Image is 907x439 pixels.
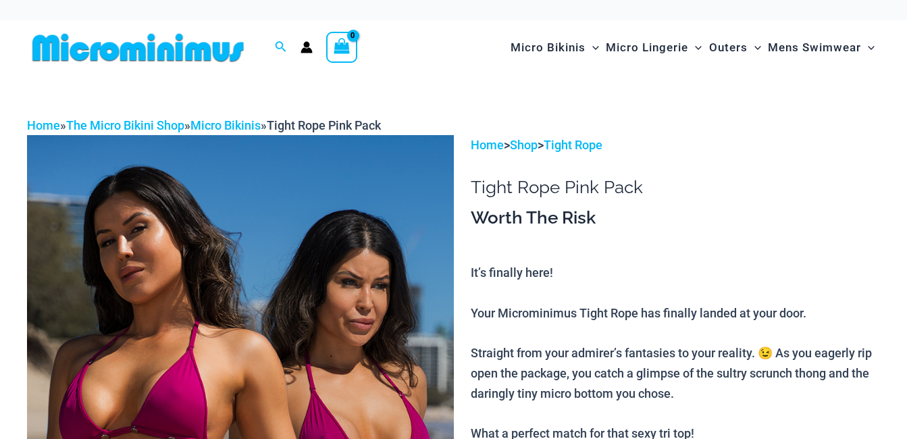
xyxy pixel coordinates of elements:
a: Search icon link [275,39,287,56]
a: Micro Bikinis [190,118,261,132]
a: Shop [510,138,538,152]
a: Mens SwimwearMenu ToggleMenu Toggle [765,27,878,68]
a: Account icon link [301,41,313,53]
a: Home [471,138,504,152]
span: Menu Toggle [586,30,599,65]
span: Menu Toggle [861,30,875,65]
img: MM SHOP LOGO FLAT [27,32,249,63]
span: Micro Lingerie [606,30,688,65]
a: The Micro Bikini Shop [66,118,184,132]
a: View Shopping Cart, empty [326,32,357,63]
span: Menu Toggle [748,30,761,65]
span: Micro Bikinis [511,30,586,65]
span: » » » [27,118,381,132]
span: Mens Swimwear [768,30,861,65]
h1: Tight Rope Pink Pack [471,177,880,198]
h3: Worth The Risk [471,207,880,230]
span: Outers [709,30,748,65]
span: Tight Rope Pink Pack [267,118,381,132]
a: OutersMenu ToggleMenu Toggle [706,27,765,68]
p: > > [471,135,880,155]
a: Micro LingerieMenu ToggleMenu Toggle [602,27,705,68]
a: Home [27,118,60,132]
span: Menu Toggle [688,30,702,65]
a: Micro BikinisMenu ToggleMenu Toggle [507,27,602,68]
a: Tight Rope [544,138,602,152]
nav: Site Navigation [505,25,880,70]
